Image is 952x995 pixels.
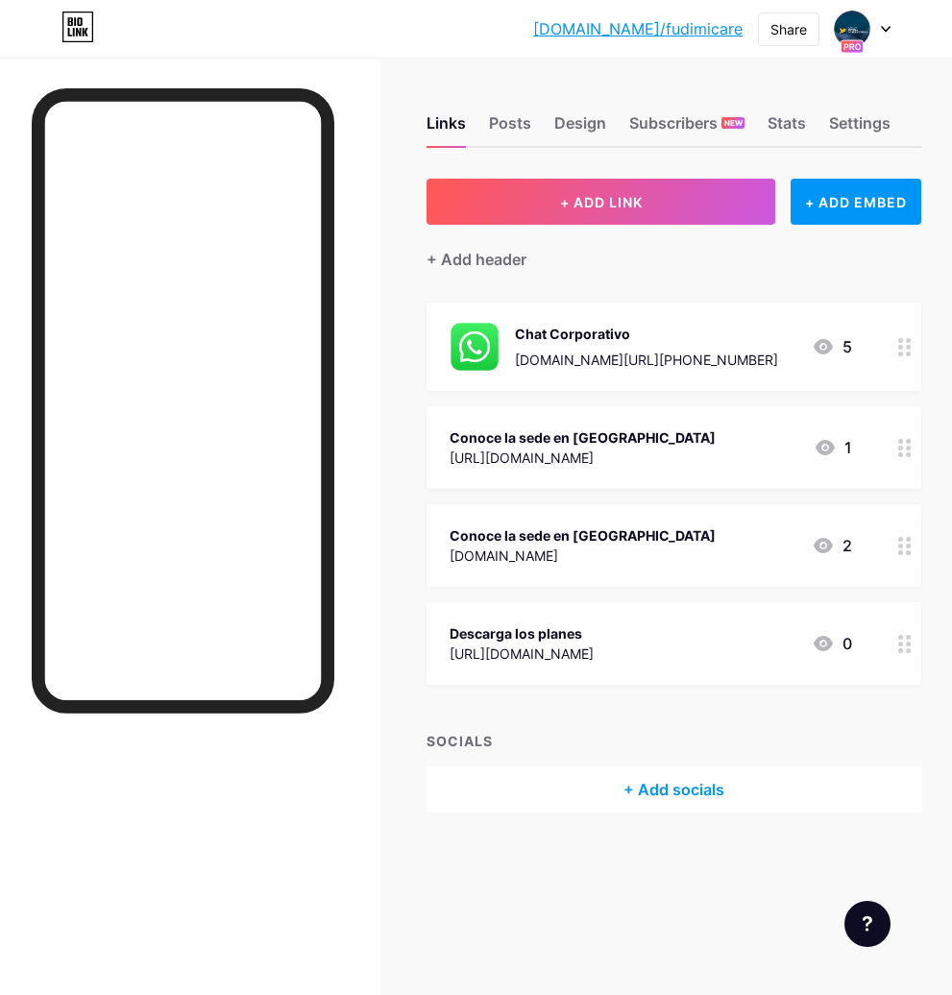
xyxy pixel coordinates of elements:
img: Chat Corporativo [450,322,500,372]
button: + ADD LINK [427,179,775,225]
span: + ADD LINK [560,194,643,210]
div: Descarga los planes [450,623,594,643]
div: Conoce la sede en [GEOGRAPHIC_DATA] [450,427,716,448]
div: [URL][DOMAIN_NAME] [450,448,716,468]
div: 2 [812,534,852,557]
div: [DOMAIN_NAME][URL][PHONE_NUMBER] [515,350,778,370]
div: Design [554,111,606,146]
div: Conoce la sede en [GEOGRAPHIC_DATA] [450,525,716,546]
img: fudimicare [834,11,870,47]
div: Share [770,19,807,39]
div: [URL][DOMAIN_NAME] [450,643,594,664]
div: 1 [814,436,852,459]
div: Links [427,111,466,146]
div: + Add header [427,248,526,271]
div: Chat Corporativo [515,324,778,344]
div: Settings [829,111,891,146]
div: + Add socials [427,766,921,813]
div: [DOMAIN_NAME] [450,546,716,566]
div: Stats [768,111,806,146]
div: 0 [812,632,852,655]
a: [DOMAIN_NAME]/fudimicare [533,17,743,40]
div: SOCIALS [427,731,921,751]
div: Subscribers [629,111,745,146]
div: 5 [812,335,852,358]
div: Posts [489,111,531,146]
div: + ADD EMBED [791,179,921,225]
span: NEW [724,117,743,129]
